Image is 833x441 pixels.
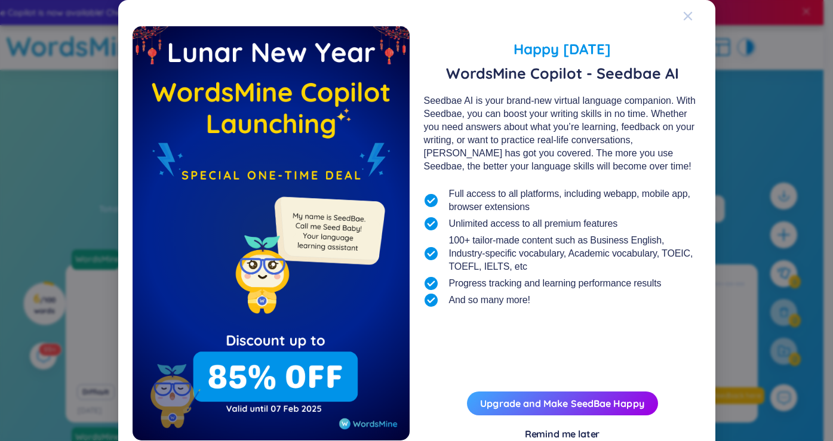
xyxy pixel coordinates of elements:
[269,172,388,291] img: minionSeedbaeMessage.35ffe99e.png
[449,217,618,230] span: Unlimited access to all premium features
[424,64,701,82] span: WordsMine Copilot - Seedbae AI
[449,294,530,307] span: And so many more!
[424,94,701,173] div: Seedbae AI is your brand-new virtual language companion. With Seedbae, you can boost your writing...
[449,187,701,214] span: Full access to all platforms, including webapp, mobile app, browser extensions
[525,427,600,440] div: Remind me later
[449,277,662,290] span: Progress tracking and learning performance results
[467,391,658,415] button: Upgrade and Make SeedBae Happy
[133,26,410,440] img: wmFlashDealEmpty.967f2bab.png
[424,38,701,60] span: Happy [DATE]
[480,397,644,409] a: Upgrade and Make SeedBae Happy
[449,234,701,273] span: 100+ tailor-made content such as Business English, Industry-specific vocabulary, Academic vocabul...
